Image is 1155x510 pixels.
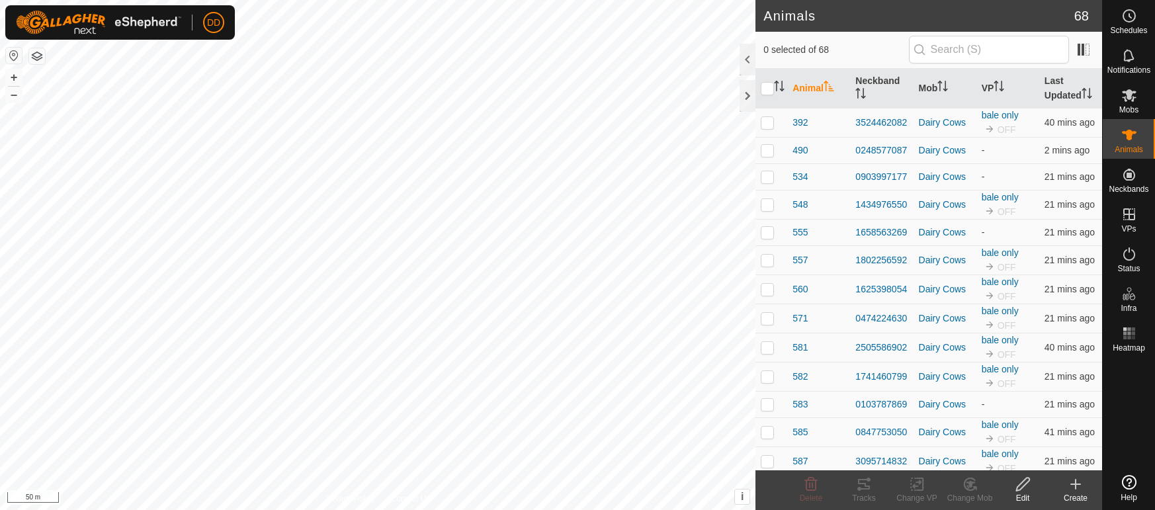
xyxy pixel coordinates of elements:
[1082,90,1092,101] p-sorticon: Activate to sort
[919,398,971,411] div: Dairy Cows
[855,312,908,325] div: 0474224630
[855,425,908,439] div: 0847753050
[984,349,995,359] img: to
[1045,313,1095,323] span: 26 Sept 2025, 5:02 am
[984,433,995,444] img: to
[792,198,808,212] span: 548
[792,398,808,411] span: 583
[792,454,808,468] span: 587
[855,454,908,468] div: 3095714832
[919,454,971,468] div: Dairy Cows
[982,399,985,409] app-display-virtual-paddock-transition: -
[792,282,808,296] span: 560
[855,144,908,157] div: 0248577087
[1074,6,1089,26] span: 68
[1103,470,1155,507] a: Help
[982,192,1019,202] a: bale only
[6,69,22,85] button: +
[207,16,220,30] span: DD
[391,493,430,505] a: Contact Us
[735,489,749,504] button: i
[1117,265,1140,273] span: Status
[792,116,808,130] span: 392
[998,262,1016,273] span: OFF
[1049,492,1102,504] div: Create
[1045,284,1095,294] span: 26 Sept 2025, 5:02 am
[855,398,908,411] div: 0103787869
[1113,344,1145,352] span: Heatmap
[982,335,1019,345] a: bale only
[998,463,1016,474] span: OFF
[1109,185,1148,193] span: Neckbands
[984,462,995,473] img: to
[16,11,181,34] img: Gallagher Logo
[919,170,971,184] div: Dairy Cows
[919,198,971,212] div: Dairy Cows
[998,434,1016,445] span: OFF
[774,83,785,93] p-sorticon: Activate to sort
[909,36,1069,64] input: Search (S)
[792,312,808,325] span: 571
[763,43,908,57] span: 0 selected of 68
[919,144,971,157] div: Dairy Cows
[982,247,1019,258] a: bale only
[919,312,971,325] div: Dairy Cows
[1121,304,1136,312] span: Infra
[1110,26,1147,34] span: Schedules
[982,419,1019,430] a: bale only
[855,282,908,296] div: 1625398054
[998,124,1016,135] span: OFF
[1039,69,1102,108] th: Last Updated
[855,198,908,212] div: 1434976550
[1121,225,1136,233] span: VPs
[937,83,948,93] p-sorticon: Activate to sort
[763,8,1074,24] h2: Animals
[984,261,995,272] img: to
[996,492,1049,504] div: Edit
[1045,145,1090,155] span: 26 Sept 2025, 5:20 am
[792,425,808,439] span: 585
[792,226,808,239] span: 555
[982,364,1019,374] a: bale only
[855,370,908,384] div: 1741460799
[984,206,995,216] img: to
[792,370,808,384] span: 582
[787,69,850,108] th: Animal
[998,349,1016,360] span: OFF
[919,282,971,296] div: Dairy Cows
[1045,117,1095,128] span: 26 Sept 2025, 4:42 am
[984,319,995,330] img: to
[792,170,808,184] span: 534
[998,378,1016,389] span: OFF
[1045,342,1095,353] span: 26 Sept 2025, 4:42 am
[1119,106,1138,114] span: Mobs
[984,378,995,388] img: to
[998,291,1016,302] span: OFF
[919,425,971,439] div: Dairy Cows
[982,145,985,155] app-display-virtual-paddock-transition: -
[1045,427,1095,437] span: 26 Sept 2025, 4:42 am
[919,341,971,355] div: Dairy Cows
[982,448,1019,459] a: bale only
[1115,146,1143,153] span: Animals
[919,116,971,130] div: Dairy Cows
[837,492,890,504] div: Tracks
[855,90,866,101] p-sorticon: Activate to sort
[792,253,808,267] span: 557
[6,87,22,103] button: –
[29,48,45,64] button: Map Layers
[919,226,971,239] div: Dairy Cows
[855,116,908,130] div: 3524462082
[982,110,1019,120] a: bale only
[1045,255,1095,265] span: 26 Sept 2025, 5:01 am
[982,227,985,237] app-display-virtual-paddock-transition: -
[984,290,995,301] img: to
[994,83,1004,93] p-sorticon: Activate to sort
[855,253,908,267] div: 1802256592
[890,492,943,504] div: Change VP
[855,226,908,239] div: 1658563269
[850,69,913,108] th: Neckband
[792,341,808,355] span: 581
[855,341,908,355] div: 2505586902
[998,206,1016,217] span: OFF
